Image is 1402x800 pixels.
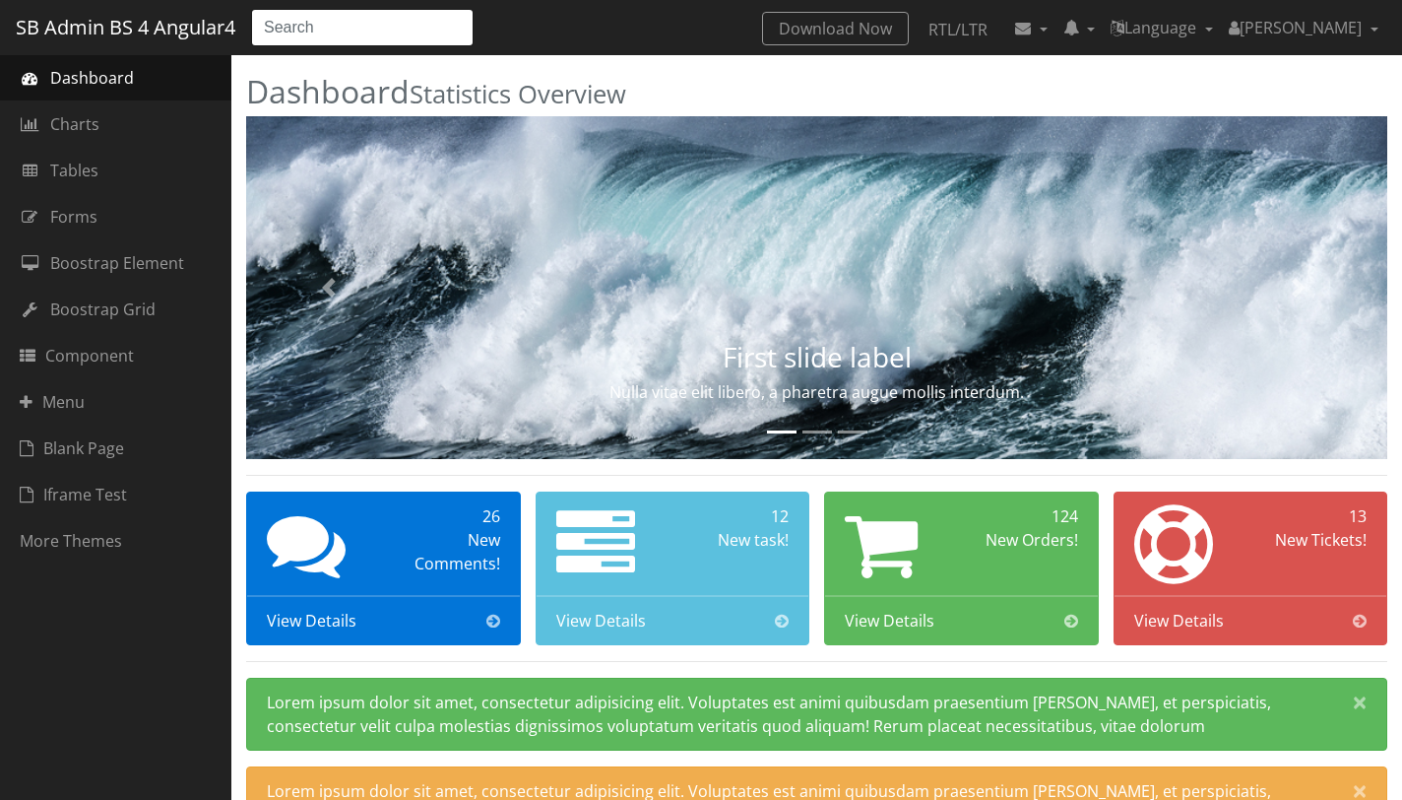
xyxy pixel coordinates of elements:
span: Menu [20,390,85,414]
button: Close [1333,679,1386,726]
div: New Orders! [969,528,1078,552]
span: View Details [267,609,356,633]
span: × [1353,689,1367,715]
small: Statistics Overview [410,77,626,111]
h2: Dashboard [246,74,1387,108]
div: New Comments! [391,528,500,575]
a: Download Now [762,12,909,45]
div: 124 [969,504,1078,528]
a: SB Admin BS 4 Angular4 [16,9,235,46]
h3: First slide label [417,342,1216,372]
div: New task! [679,528,789,552]
input: Search [251,9,474,46]
span: View Details [1134,609,1224,633]
img: Random first slide [246,116,1387,459]
div: 13 [1257,504,1367,528]
a: [PERSON_NAME] [1221,8,1386,47]
a: Language [1103,8,1221,47]
a: RTL/LTR [913,12,1003,47]
span: View Details [556,609,646,633]
div: 26 [391,504,500,528]
div: 12 [679,504,789,528]
div: Lorem ipsum dolor sit amet, consectetur adipisicing elit. Voluptates est animi quibusdam praesent... [246,678,1387,751]
p: Nulla vitae elit libero, a pharetra augue mollis interdum. [417,380,1216,404]
span: View Details [845,609,934,633]
div: New Tickets! [1257,528,1367,552]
